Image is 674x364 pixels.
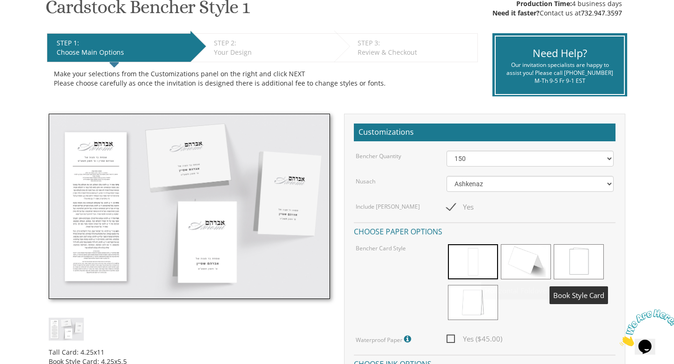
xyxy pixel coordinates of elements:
label: Include [PERSON_NAME] [356,203,420,211]
span: Yes ($45.00) [447,333,502,345]
img: Chat attention grabber [4,4,62,41]
div: STEP 1: [57,38,186,48]
span: Need it faster? [492,8,540,17]
label: Waterproof Paper [356,333,413,345]
h4: Choose paper options [354,222,615,239]
h2: Customizations [354,124,615,141]
iframe: chat widget [616,306,674,350]
div: Your Design [214,48,330,57]
div: Our invitation specialists are happy to assist you! Please call [PHONE_NUMBER] M-Th 9-5 Fr 9-1 EST [503,61,616,85]
label: Bencher Quantity [356,152,401,160]
label: Bencher Card Style [356,244,406,252]
img: cbstyle1.jpg [49,114,330,299]
a: 732.947.3597 [581,8,622,17]
span: Yes [447,201,474,213]
div: Need Help? [503,46,616,60]
img: cbstyle1.jpg [49,318,84,341]
div: Choose Main Options [57,48,186,57]
div: Review & Checkout [358,48,473,57]
div: STEP 2: [214,38,330,48]
div: STEP 3: [358,38,473,48]
label: Nusach [356,177,375,185]
div: Make your selections from the Customizations panel on the right and click NEXT Please choose care... [54,69,471,88]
